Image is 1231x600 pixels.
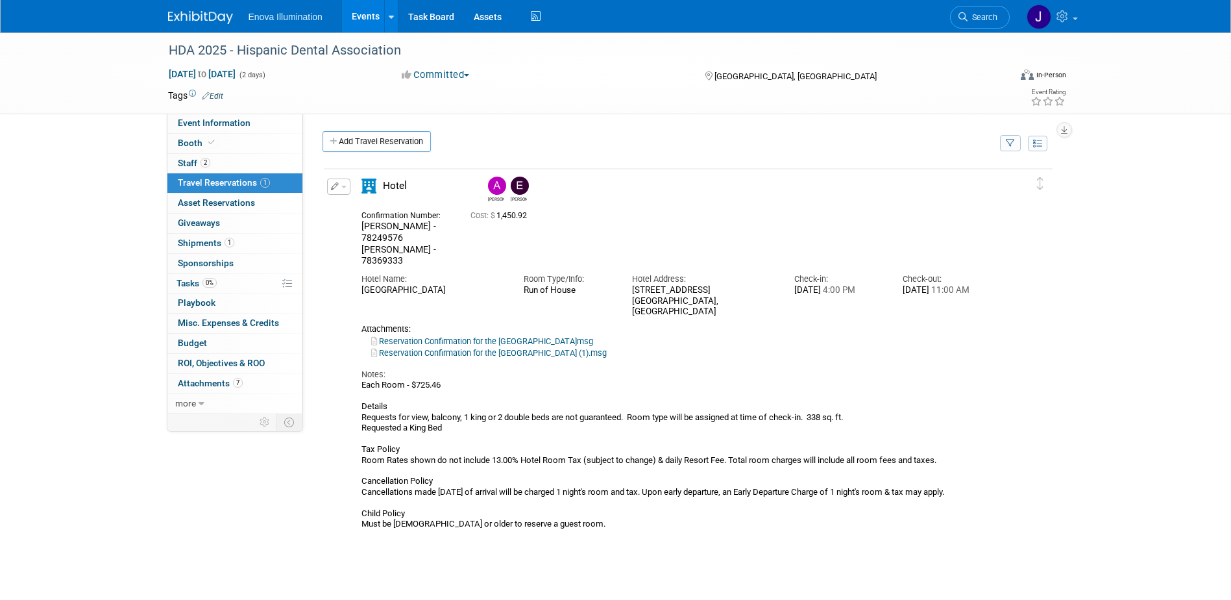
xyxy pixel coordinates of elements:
a: Attachments7 [167,374,302,394]
a: Asset Reservations [167,194,302,213]
div: Check-in: [794,273,883,285]
div: HDA 2025 - Hispanic Dental Association [164,39,990,62]
span: 7 [233,378,243,388]
span: Sponsorships [178,258,234,268]
i: Click and drag to move item [1037,177,1043,190]
a: Reservation Confirmation for the [GEOGRAPHIC_DATA] (1).msg [371,348,607,358]
a: Edit [202,92,223,101]
span: Attachments [178,378,243,388]
div: Check-out: [903,273,992,285]
i: Hotel [361,179,376,194]
span: 0% [202,278,217,288]
span: Budget [178,338,207,348]
div: Elliott Brady [507,177,530,202]
span: (2 days) [238,71,265,79]
span: Enova Illumination [249,12,323,22]
a: Shipments1 [167,234,302,253]
span: Giveaways [178,218,220,228]
div: Hotel Address: [632,273,775,285]
a: Sponsorships [167,254,302,273]
div: [STREET_ADDRESS] [GEOGRAPHIC_DATA], [GEOGRAPHIC_DATA] [632,285,775,318]
img: Adam Shore [488,177,506,195]
span: 1 [260,178,270,188]
span: more [175,398,196,408]
a: more [167,394,302,414]
span: Search [968,12,997,22]
span: ROI, Objectives & ROO [178,358,265,368]
img: Janelle Tlusty [1027,5,1051,29]
span: Misc. Expenses & Credits [178,318,279,328]
div: Event Format [933,68,1067,87]
a: Staff2 [167,154,302,173]
a: Event Information [167,114,302,133]
span: [PERSON_NAME] - 78249576 [PERSON_NAME] - 78369333 [361,221,436,266]
div: Elliott Brady [511,195,527,202]
span: Playbook [178,297,215,308]
span: 11:00 AM [929,285,969,295]
img: Elliott Brady [511,177,529,195]
div: Adam Shore [485,177,507,202]
div: Hotel Name: [361,273,504,285]
a: Travel Reservations1 [167,173,302,193]
div: Attachments: [361,324,992,334]
span: Cost: $ [470,211,496,220]
a: Reservation Confirmation for the [GEOGRAPHIC_DATA]msg [371,336,593,346]
a: Playbook [167,294,302,313]
span: Booth [178,138,217,148]
div: [DATE] [903,285,992,296]
span: [DATE] [DATE] [168,68,236,80]
span: Travel Reservations [178,177,270,188]
div: Confirmation Number: [361,207,451,221]
div: In-Person [1036,70,1066,80]
img: ExhibitDay [168,11,233,24]
div: [GEOGRAPHIC_DATA] [361,285,504,296]
span: 2 [201,158,210,168]
a: Misc. Expenses & Credits [167,314,302,333]
span: [GEOGRAPHIC_DATA], [GEOGRAPHIC_DATA] [714,71,877,81]
span: to [196,69,208,79]
span: Shipments [178,238,234,248]
div: Each Room - $725.46 Details Requests for view, balcony, 1 king or 2 double beds are not guarantee... [361,380,992,529]
span: Asset Reservations [178,197,255,208]
span: 4:00 PM [821,285,855,295]
span: 1,450.92 [470,211,532,220]
a: Tasks0% [167,274,302,294]
a: Booth [167,134,302,153]
div: Event Rating [1030,89,1066,95]
td: Personalize Event Tab Strip [254,414,276,431]
button: Committed [397,68,474,82]
div: [DATE] [794,285,883,296]
div: Room Type/Info: [524,273,613,285]
img: Format-Inperson.png [1021,69,1034,80]
div: Run of House [524,285,613,295]
div: Adam Shore [488,195,504,202]
i: Filter by Traveler [1006,140,1015,148]
a: Giveaways [167,214,302,233]
span: Hotel [383,180,407,192]
i: Booth reservation complete [208,139,215,146]
a: Search [950,6,1010,29]
span: Staff [178,158,210,168]
a: ROI, Objectives & ROO [167,354,302,373]
td: Tags [168,89,223,102]
a: Add Travel Reservation [323,131,431,152]
div: Notes: [361,369,992,381]
span: 1 [225,238,234,247]
span: Event Information [178,118,250,128]
a: Budget [167,334,302,353]
span: Tasks [177,278,217,288]
td: Toggle Event Tabs [276,414,302,431]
